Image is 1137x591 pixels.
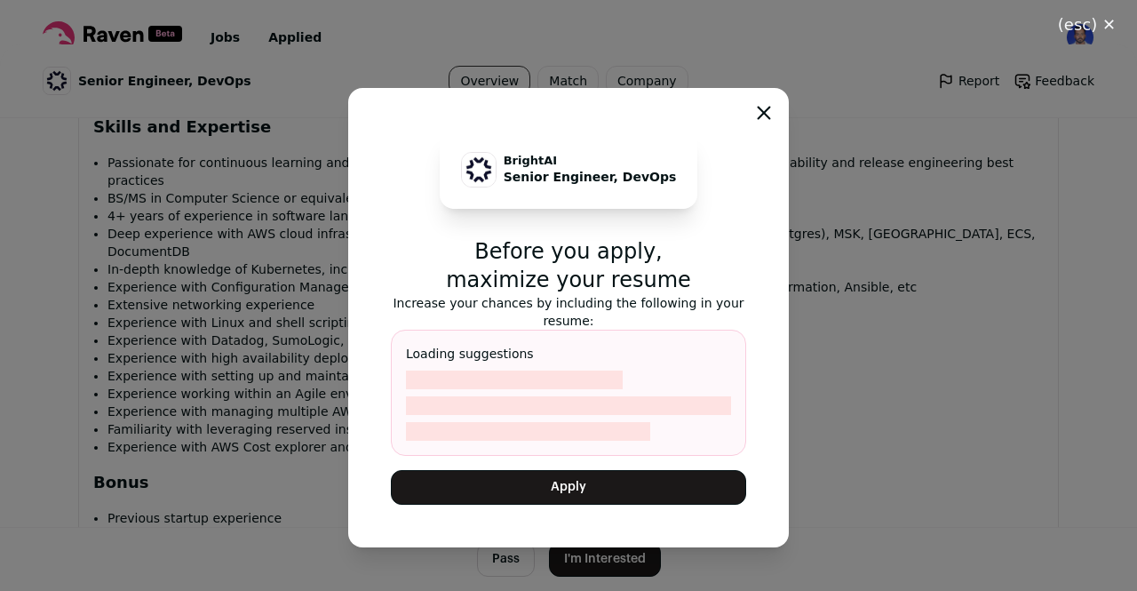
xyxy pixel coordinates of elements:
p: BrightAI [504,154,677,168]
p: Increase your chances by including the following in your resume: [391,294,746,330]
p: Senior Engineer, DevOps [504,168,677,187]
img: 80c33f365f7e11466a05ce9d253c7b8bdd020b8284a4dd0e22b4d4ff37d9fabd.jpg [462,153,496,187]
button: Close modal [757,106,771,120]
button: Apply [391,470,746,505]
button: Close modal [1037,5,1137,44]
div: Loading suggestions [391,330,746,456]
p: Before you apply, maximize your resume [391,237,746,294]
